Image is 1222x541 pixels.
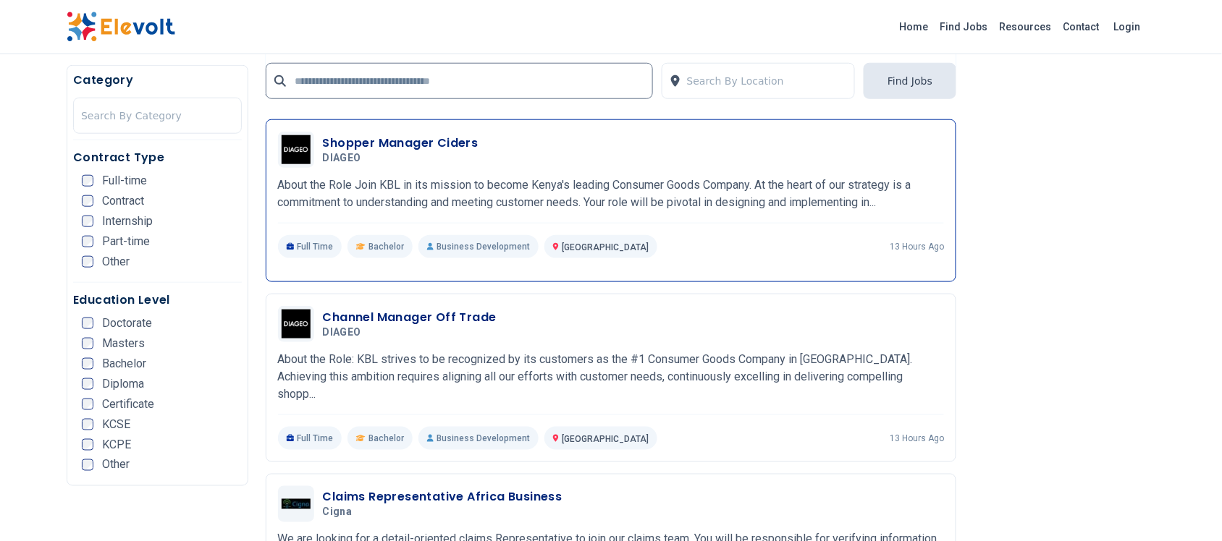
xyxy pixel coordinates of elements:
input: Diploma [82,378,93,390]
p: 13 hours ago [890,433,944,444]
input: Certificate [82,399,93,410]
a: Resources [994,15,1058,38]
img: DIAGEO [282,135,311,164]
span: Other [102,459,130,471]
input: Other [82,459,93,471]
span: [GEOGRAPHIC_DATA] [562,242,649,252]
span: Bachelor [102,358,146,370]
h3: Shopper Manager Ciders [323,135,479,152]
span: Cigna [323,506,353,519]
p: Business Development [418,235,539,258]
input: Masters [82,338,93,349]
span: Other [102,256,130,268]
p: Full Time [278,427,342,450]
span: Bachelor [368,433,404,444]
input: Bachelor [82,358,93,370]
a: Home [894,15,935,38]
input: Contract [82,195,93,207]
h3: Claims Representative Africa Business [323,489,562,506]
span: Masters [102,338,145,349]
input: KCSE [82,419,93,430]
img: Cigna [282,499,311,509]
span: KCPE [102,439,131,451]
a: Contact [1058,15,1105,38]
h5: Contract Type [73,149,242,166]
span: DIAGEO [323,326,361,339]
input: Internship [82,216,93,227]
span: Contract [102,195,144,207]
span: Doctorate [102,318,152,329]
img: DIAGEO [282,310,311,338]
span: [GEOGRAPHIC_DATA] [562,434,649,444]
span: Internship [102,216,153,227]
input: Full-time [82,175,93,187]
p: Full Time [278,235,342,258]
input: KCPE [82,439,93,451]
input: Other [82,256,93,268]
span: Bachelor [368,241,404,252]
p: Business Development [418,427,539,450]
input: Doctorate [82,318,93,329]
a: Login [1105,12,1150,41]
a: Find Jobs [935,15,994,38]
p: 13 hours ago [890,241,944,252]
span: Part-time [102,236,150,247]
a: DIAGEOShopper Manager CidersDIAGEOAbout the Role Join KBL in its mission to become Kenya's leadin... [278,132,945,258]
span: Certificate [102,399,154,410]
p: About the Role Join KBL in its mission to become Kenya's leading Consumer Goods Company. At the h... [278,176,945,211]
button: Find Jobs [864,63,956,99]
span: Full-time [102,175,147,187]
h5: Category [73,72,242,89]
img: Elevolt [67,12,175,42]
h3: Channel Manager Off Trade [323,309,497,326]
span: DIAGEO [323,152,361,165]
a: DIAGEOChannel Manager Off TradeDIAGEOAbout the Role: KBL strives to be recognized by its customer... [278,306,945,450]
span: Diploma [102,378,144,390]
iframe: Advertisement [974,65,1155,499]
input: Part-time [82,236,93,247]
p: About the Role: KBL strives to be recognized by its customers as the #1 Consumer Goods Company in... [278,351,945,403]
span: KCSE [102,419,130,430]
h5: Education Level [73,291,242,309]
